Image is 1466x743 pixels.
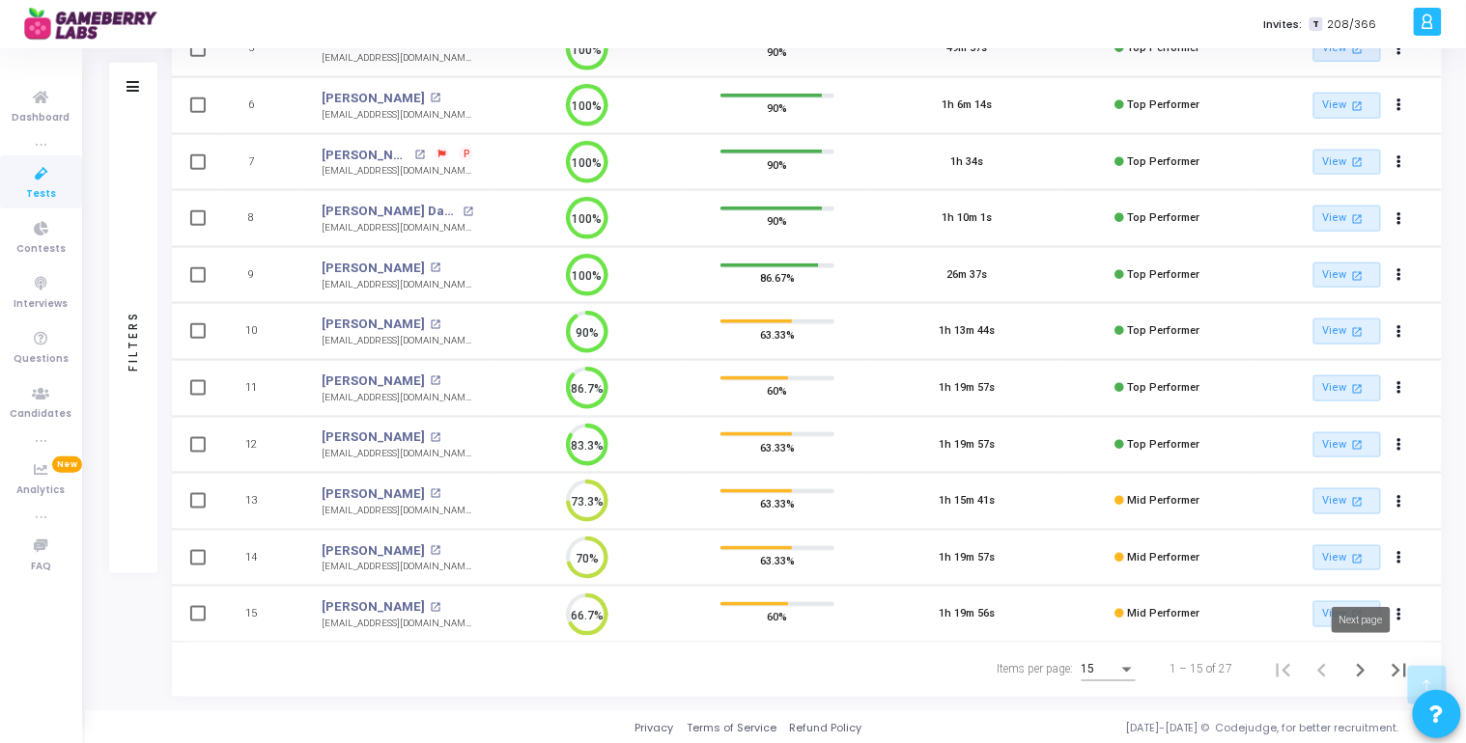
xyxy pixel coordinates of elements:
div: [EMAIL_ADDRESS][DOMAIN_NAME] [322,278,473,292]
a: [PERSON_NAME] [322,484,425,504]
div: Filters [125,236,142,449]
div: 49m 57s [947,41,988,57]
mat-icon: open_in_new [431,545,441,556]
span: T [1310,17,1322,32]
span: Top Performer [1127,268,1199,281]
span: 90% [768,211,788,231]
span: 86.67% [760,268,795,288]
button: Actions [1386,149,1413,176]
img: logo [24,5,169,43]
a: [PERSON_NAME] [322,146,409,165]
div: 26m 37s [947,267,988,284]
mat-icon: open_in_new [1349,210,1366,227]
span: Top Performer [1127,438,1199,451]
mat-icon: open_in_new [1349,436,1366,453]
a: View [1313,206,1381,232]
a: [PERSON_NAME] [322,315,425,334]
button: Previous page [1303,650,1341,689]
a: View [1313,318,1381,344]
mat-icon: open_in_new [1349,41,1366,57]
td: 9 [220,247,302,304]
a: View [1313,432,1381,458]
div: 1h 6m 14s [943,97,993,114]
span: 208/366 [1327,16,1376,33]
a: View [1313,150,1381,176]
span: Candidates [11,406,72,423]
mat-icon: open_in_new [431,488,441,499]
span: 15 [1082,663,1095,676]
mat-icon: open_in_new [431,432,441,443]
div: [EMAIL_ADDRESS][DOMAIN_NAME] [322,447,473,461]
div: 1h 19m 57s [940,550,996,566]
span: Mid Performer [1127,607,1199,619]
div: 1h 34s [951,154,984,171]
td: 6 [220,77,302,134]
a: View [1313,262,1381,289]
a: Terms of Service [687,721,776,737]
span: 60% [768,607,788,626]
a: View [1313,545,1381,571]
a: [PERSON_NAME] [322,427,425,447]
mat-icon: open_in_new [463,206,473,217]
mat-icon: open_in_new [1349,493,1366,509]
mat-icon: open_in_new [1349,323,1366,340]
a: [PERSON_NAME] [322,259,425,278]
div: 1h 19m 56s [940,606,996,622]
mat-icon: open_in_new [431,375,441,386]
button: First page [1264,650,1303,689]
div: 1 – 15 of 27 [1170,661,1233,678]
button: Actions [1386,93,1413,120]
mat-icon: open_in_new [1349,550,1366,566]
td: 12 [220,417,302,474]
mat-select: Items per page: [1082,664,1136,677]
span: P [464,147,470,162]
mat-icon: open_in_new [431,319,441,330]
div: [EMAIL_ADDRESS][DOMAIN_NAME] [322,504,473,518]
td: 5 [220,20,302,77]
mat-icon: open_in_new [1349,380,1366,397]
div: [EMAIL_ADDRESS][DOMAIN_NAME] [322,164,473,179]
mat-icon: open_in_new [431,602,441,613]
div: [DATE]-[DATE] © Codejudge, for better recruitment. [862,721,1442,737]
div: Next page [1332,607,1391,633]
button: Actions [1386,36,1413,63]
div: 1h 19m 57s [940,437,996,454]
span: Top Performer [1127,381,1199,394]
button: Actions [1386,261,1413,289]
a: [PERSON_NAME] [322,89,425,108]
span: Top Performer [1127,98,1199,111]
a: View [1313,375,1381,401]
td: 13 [220,473,302,530]
div: [EMAIL_ADDRESS][DOMAIN_NAME] [322,560,473,574]
span: Dashboard [13,110,70,126]
span: Questions [14,351,69,368]
span: 90% [768,41,788,61]
a: View [1313,36,1381,62]
button: Last page [1380,650,1419,689]
button: Actions [1386,374,1413,401]
button: Next page [1341,650,1380,689]
button: Actions [1386,206,1413,233]
span: 60% [768,381,788,400]
button: Actions [1386,318,1413,345]
td: 7 [220,134,302,191]
mat-icon: open_in_new [1349,97,1366,114]
span: 63.33% [760,437,795,456]
mat-icon: open_in_new [414,150,425,160]
a: Refund Policy [790,721,862,737]
span: 63.33% [760,324,795,344]
a: [PERSON_NAME] [322,597,425,617]
button: Actions [1386,431,1413,458]
span: Top Performer [1127,155,1199,168]
span: 63.33% [760,551,795,570]
div: 1h 15m 41s [940,493,996,509]
span: Interviews [14,296,69,313]
div: Items per page: [998,661,1074,678]
div: [EMAIL_ADDRESS][DOMAIN_NAME] [322,391,473,405]
div: [EMAIL_ADDRESS][DOMAIN_NAME] [322,334,473,348]
button: Actions [1386,488,1413,515]
div: 1h 19m 57s [940,380,996,397]
div: [EMAIL_ADDRESS][DOMAIN_NAME] [322,51,473,66]
label: Invites: [1263,16,1302,33]
span: 63.33% [760,494,795,513]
